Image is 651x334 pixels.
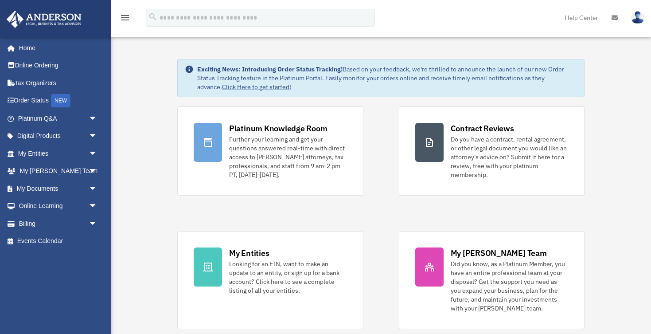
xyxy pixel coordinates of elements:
[177,231,363,329] a: My Entities Looking for an EIN, want to make an update to an entity, or sign up for a bank accoun...
[6,215,111,232] a: Billingarrow_drop_down
[89,145,106,163] span: arrow_drop_down
[89,197,106,216] span: arrow_drop_down
[6,197,111,215] a: Online Learningarrow_drop_down
[451,259,569,313] div: Did you know, as a Platinum Member, you have an entire professional team at your disposal? Get th...
[6,145,111,162] a: My Entitiesarrow_drop_down
[6,162,111,180] a: My [PERSON_NAME] Teamarrow_drop_down
[197,65,577,91] div: Based on your feedback, we're thrilled to announce the launch of our new Order Status Tracking fe...
[6,110,111,127] a: Platinum Q&Aarrow_drop_down
[451,123,514,134] div: Contract Reviews
[229,135,347,179] div: Further your learning and get your questions answered real-time with direct access to [PERSON_NAM...
[6,74,111,92] a: Tax Organizers
[51,94,70,107] div: NEW
[229,259,347,295] div: Looking for an EIN, want to make an update to an entity, or sign up for a bank account? Click her...
[222,83,291,91] a: Click Here to get started!
[197,65,343,73] strong: Exciting News: Introducing Order Status Tracking!
[89,180,106,198] span: arrow_drop_down
[6,180,111,197] a: My Documentsarrow_drop_down
[399,231,585,329] a: My [PERSON_NAME] Team Did you know, as a Platinum Member, you have an entire professional team at...
[6,127,111,145] a: Digital Productsarrow_drop_down
[399,106,585,196] a: Contract Reviews Do you have a contract, rental agreement, or other legal document you would like...
[229,123,327,134] div: Platinum Knowledge Room
[6,92,111,110] a: Order StatusNEW
[148,12,158,22] i: search
[177,106,363,196] a: Platinum Knowledge Room Further your learning and get your questions answered real-time with dire...
[120,16,130,23] a: menu
[631,11,644,24] img: User Pic
[6,57,111,75] a: Online Ordering
[451,135,569,179] div: Do you have a contract, rental agreement, or other legal document you would like an attorney's ad...
[6,39,106,57] a: Home
[89,110,106,128] span: arrow_drop_down
[229,248,269,259] div: My Entities
[6,232,111,250] a: Events Calendar
[89,215,106,233] span: arrow_drop_down
[89,127,106,145] span: arrow_drop_down
[120,12,130,23] i: menu
[451,248,547,259] div: My [PERSON_NAME] Team
[89,162,106,181] span: arrow_drop_down
[4,11,84,28] img: Anderson Advisors Platinum Portal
